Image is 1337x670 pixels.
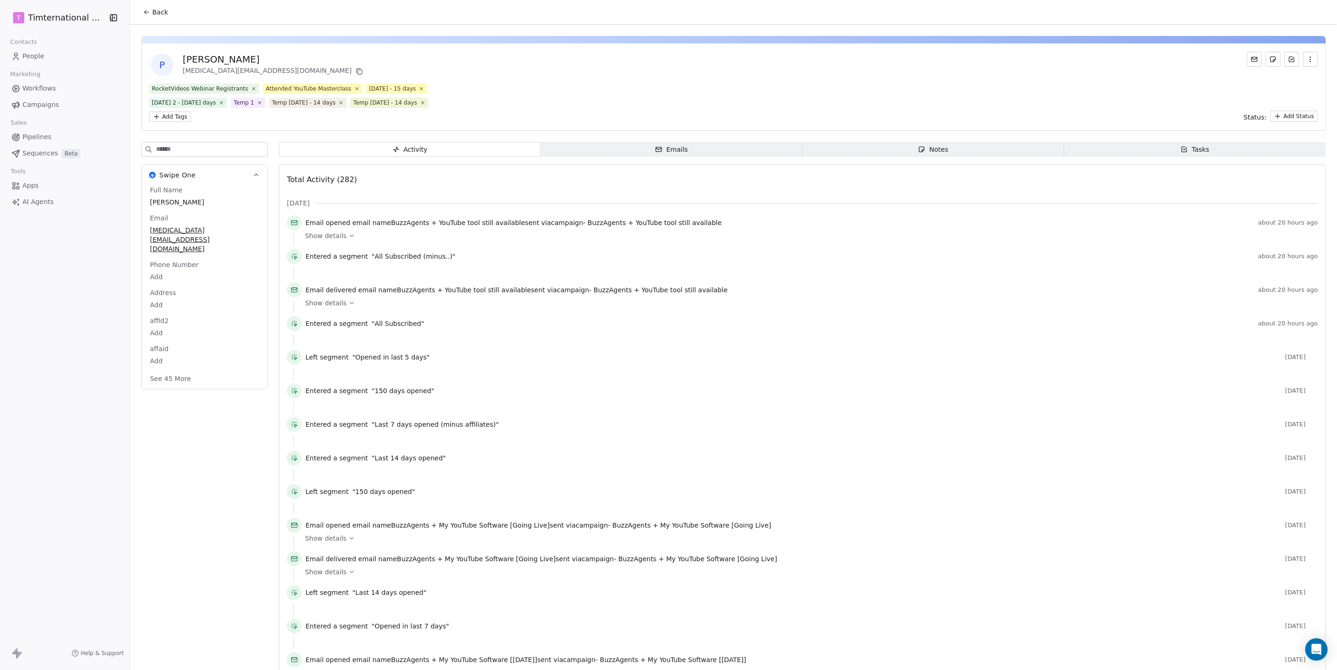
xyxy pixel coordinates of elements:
[266,85,351,93] div: Attended YouTube Masterclass
[391,656,537,663] span: BuzzAgents + My YouTube Software [[DATE]]
[306,420,368,429] span: Entered a segment
[22,132,51,142] span: Pipelines
[22,181,39,190] span: Apps
[305,298,347,308] span: Show details
[306,386,368,395] span: Entered a segment
[22,84,56,93] span: Workflows
[183,66,365,77] div: [MEDICAL_DATA][EMAIL_ADDRESS][DOMAIN_NAME]
[306,521,771,530] span: email name sent via campaign -
[619,555,777,563] span: BuzzAgents + My YouTube Software [Going Live]
[152,99,216,107] div: [DATE] 2 - [DATE] days
[372,252,455,261] span: "All Subscribed (minus..)"
[234,99,254,107] div: Temp 1
[372,386,434,395] span: "150 days opened"
[62,149,80,158] span: Beta
[148,316,171,325] span: affid2
[306,453,368,463] span: Entered a segment
[352,588,427,597] span: "Last 14 days opened"
[352,353,430,362] span: "Opened in last 5 days"
[1305,638,1328,661] div: Open Intercom Messenger
[1258,253,1318,260] span: about 20 hours ago
[600,656,746,663] span: BuzzAgents + My YouTube Software [[DATE]]
[137,4,174,21] button: Back
[305,567,347,577] span: Show details
[1285,589,1318,596] span: [DATE]
[397,286,531,294] span: BuzzAgents + YouTube tool still available
[150,197,259,207] span: [PERSON_NAME]
[150,356,259,366] span: Add
[142,165,267,185] button: Swipe OneSwipe One
[305,231,347,240] span: Show details
[306,621,368,631] span: Entered a segment
[7,49,122,64] a: People
[6,67,44,81] span: Marketing
[1258,320,1318,327] span: about 20 hours ago
[7,178,122,193] a: Apps
[149,172,156,178] img: Swipe One
[144,370,197,387] button: See 45 More
[352,487,415,496] span: "150 days opened"
[1285,656,1318,663] span: [DATE]
[305,231,1311,240] a: Show details
[17,13,21,22] span: T
[7,129,122,145] a: Pipelines
[1285,353,1318,361] span: [DATE]
[305,534,347,543] span: Show details
[612,522,771,529] span: BuzzAgents + My YouTube Software [Going Live]
[391,219,525,226] span: BuzzAgents + YouTube tool still available
[150,272,259,282] span: Add
[306,487,348,496] span: Left segment
[159,170,196,180] span: Swipe One
[1285,454,1318,462] span: [DATE]
[6,35,41,49] span: Contacts
[306,286,356,294] span: Email delivered
[7,81,122,96] a: Workflows
[150,226,259,254] span: [MEDICAL_DATA][EMAIL_ADDRESS][DOMAIN_NAME]
[305,534,1311,543] a: Show details
[1244,113,1266,122] span: Status:
[1181,145,1209,155] div: Tasks
[152,7,168,17] span: Back
[306,218,722,227] span: email name sent via campaign -
[148,213,170,223] span: Email
[7,194,122,210] a: AI Agents
[150,300,259,310] span: Add
[1285,421,1318,428] span: [DATE]
[148,260,200,269] span: Phone Number
[306,655,746,664] span: email name sent via campaign -
[306,252,368,261] span: Entered a segment
[148,288,178,297] span: Address
[306,219,350,226] span: Email opened
[1285,522,1318,529] span: [DATE]
[149,112,191,122] button: Add Tags
[306,555,356,563] span: Email delivered
[306,319,368,328] span: Entered a segment
[148,185,185,195] span: Full Name
[306,285,728,295] span: email name sent via campaign -
[306,522,350,529] span: Email opened
[28,12,106,24] span: Timternational B.V.
[391,522,550,529] span: BuzzAgents + My YouTube Software [Going Live]
[7,116,31,130] span: Sales
[1270,111,1318,122] button: Add Status
[353,99,417,107] div: Temp [DATE] - 14 days
[306,554,777,564] span: email name sent via campaign -
[306,588,348,597] span: Left segment
[306,353,348,362] span: Left segment
[1285,387,1318,395] span: [DATE]
[372,453,446,463] span: "Last 14 days opened"
[1285,622,1318,630] span: [DATE]
[305,567,1311,577] a: Show details
[22,51,44,61] span: People
[7,164,29,178] span: Tools
[7,146,122,161] a: SequencesBeta
[152,85,248,93] div: RocketVideos Webinar Registrants
[588,219,722,226] span: BuzzAgents + YouTube tool still available
[1285,555,1318,563] span: [DATE]
[151,54,173,76] span: P
[655,145,688,155] div: Emails
[7,97,122,113] a: Campaigns
[397,555,556,563] span: BuzzAgents + My YouTube Software [Going Live]
[1285,488,1318,495] span: [DATE]
[287,175,357,184] span: Total Activity (282)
